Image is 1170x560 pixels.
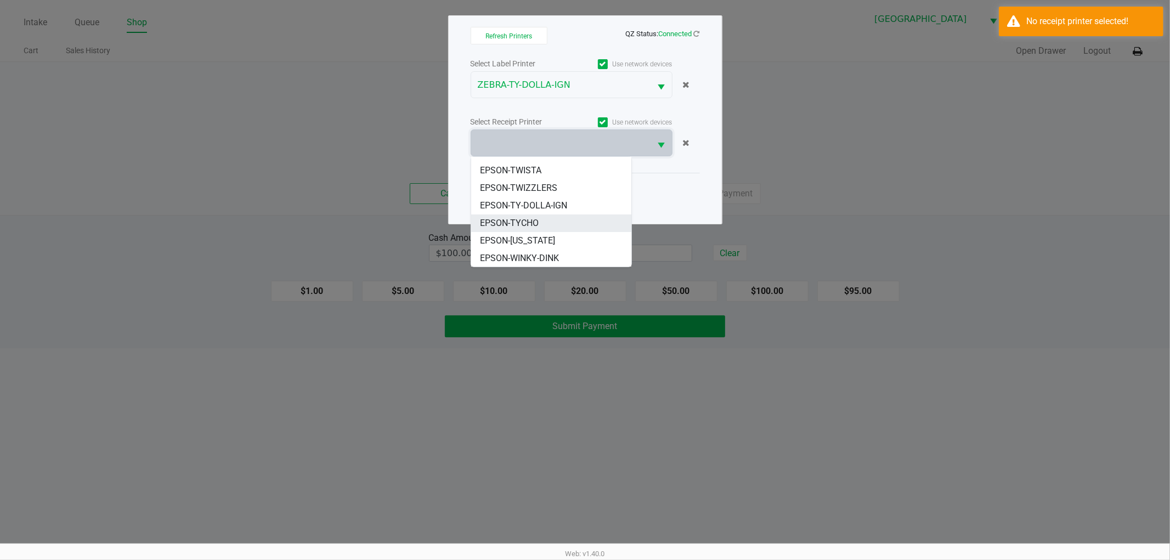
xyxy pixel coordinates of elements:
[480,234,555,247] span: EPSON-[US_STATE]
[480,164,541,177] span: EPSON-TWISTA
[566,550,605,558] span: Web: v1.40.0
[480,217,539,230] span: EPSON-TYCHO
[471,27,547,44] button: Refresh Printers
[485,32,532,40] span: Refresh Printers
[471,116,572,128] div: Select Receipt Printer
[480,182,557,195] span: EPSON-TWIZZLERS
[1026,15,1155,28] div: No receipt printer selected!
[478,78,645,92] span: ZEBRA-TY-DOLLA-IGN
[651,72,672,98] button: Select
[480,199,567,212] span: EPSON-TY-DOLLA-IGN
[471,58,572,70] div: Select Label Printer
[626,30,700,38] span: QZ Status:
[572,117,672,127] label: Use network devices
[659,30,692,38] span: Connected
[480,252,559,265] span: EPSON-WINKY-DINK
[572,59,672,69] label: Use network devices
[651,130,672,156] button: Select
